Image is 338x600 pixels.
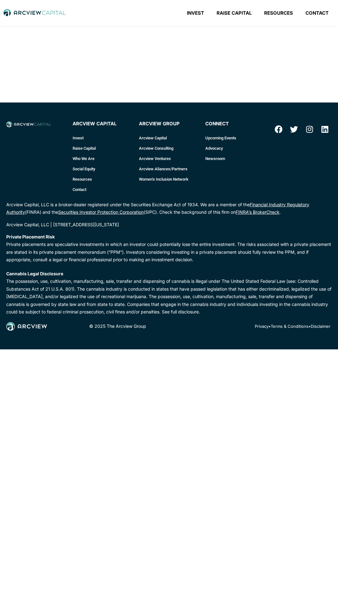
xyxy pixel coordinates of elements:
[255,324,269,329] a: Privacy
[73,153,133,164] a: Who We Are
[73,121,133,127] h4: Arcview Capital
[6,201,332,216] p: Arcview Capital, LLC is a broker-dealer registered under the Securities Exchange Act of 1934. We ...
[205,121,265,127] h4: connect
[210,10,258,16] a: Raise Capital
[6,233,332,264] p: Private placements are speculative investments in which an investor could potentially lose the en...
[6,222,332,227] div: Arcview Capital, LLC | [STREET_ADDRESS][US_STATE]
[73,174,133,184] a: Resources
[205,143,265,153] a: Advocacy
[6,271,63,276] strong: Cannabis Legal Disclosure
[139,153,199,164] a: Arcview Ventures
[6,270,332,316] p: The possession, use, cultivation, manufacturing, sale, transfer and dispensing of cannabis is ill...
[299,10,335,16] a: Contact
[139,174,199,184] a: Women’s Inclusion Network
[258,10,299,16] a: Resources
[205,133,265,143] a: Upcoming Events
[311,324,330,329] a: Disclaimer
[73,143,133,153] a: Raise Capital
[236,209,279,215] a: FINRA’s BrokerCheck
[89,324,182,328] div: © 2025 The Arcview Group
[73,133,133,143] a: Invest
[139,133,199,143] a: Arcview Capital
[73,164,133,174] a: Social Equity
[181,10,210,16] a: Invest
[271,324,309,329] a: Terms & Conditions
[6,234,55,239] strong: Private Placement Risk
[139,164,199,174] a: Arcview Aliances/Partners
[58,209,144,215] a: Securities Investor Protection Corporation
[73,184,133,195] a: Contact
[205,153,265,164] a: Newsroom
[139,121,199,127] h4: Arcview Group
[139,143,199,153] a: Arcview Consulting
[189,323,330,330] p: • •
